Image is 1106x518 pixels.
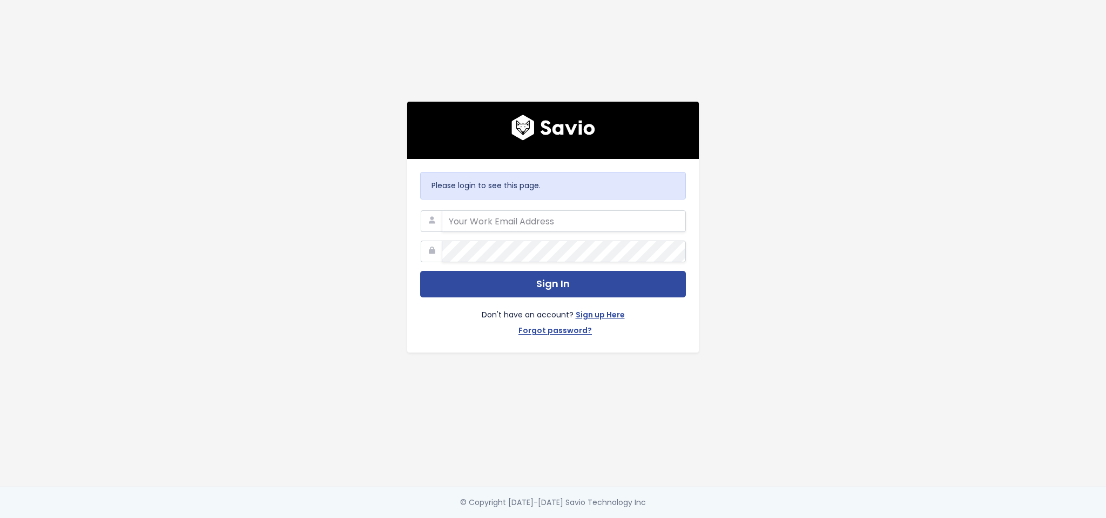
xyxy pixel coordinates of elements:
[431,179,675,192] p: Please login to see this page.
[518,324,592,340] a: Forgot password?
[576,308,625,324] a: Sign up Here
[420,271,686,297] button: Sign In
[460,496,646,509] div: © Copyright [DATE]-[DATE] Savio Technology Inc
[511,115,595,141] img: logo600x187.a314fd40982d.png
[442,210,686,232] input: Your Work Email Address
[420,297,686,340] div: Don't have an account?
